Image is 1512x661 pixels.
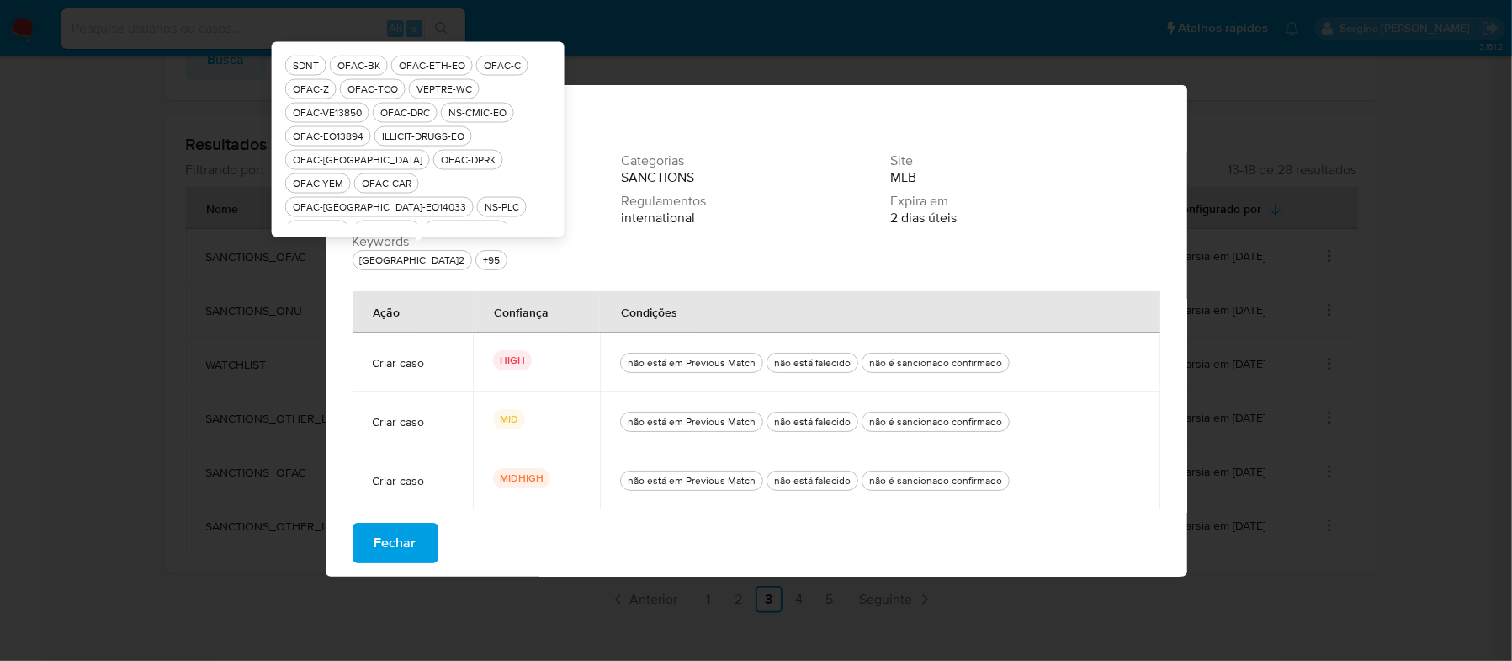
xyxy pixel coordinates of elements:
[377,105,433,120] div: OFAC-DRC
[344,82,401,96] div: OFAC-TCO
[438,152,499,167] div: OFAC-DPRK
[481,200,523,214] div: NS-PLC
[289,82,332,96] div: OFAC-Z
[289,105,365,120] div: OFAC-VE13850
[289,223,346,237] div: OFAC-LBN
[358,176,415,190] div: OFAC-CAR
[289,129,367,143] div: OFAC-EO13894
[289,200,470,214] div: OFAC-[GEOGRAPHIC_DATA]-EO14033
[334,58,384,72] div: OFAC-BK
[480,58,524,72] div: OFAC-C
[445,105,510,120] div: NS-CMIC-EO
[379,129,468,143] div: ILLICIT-DRUGS-EO
[289,176,347,190] div: OFAC-YEM
[289,58,322,72] div: SDNT
[428,223,506,237] div: OFAC-EO13884
[358,223,416,237] div: OFAC-SOM
[395,58,469,72] div: OFAC-ETH-EO
[413,82,475,96] div: VEPTRE-WC
[289,152,426,167] div: OFAC-[GEOGRAPHIC_DATA]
